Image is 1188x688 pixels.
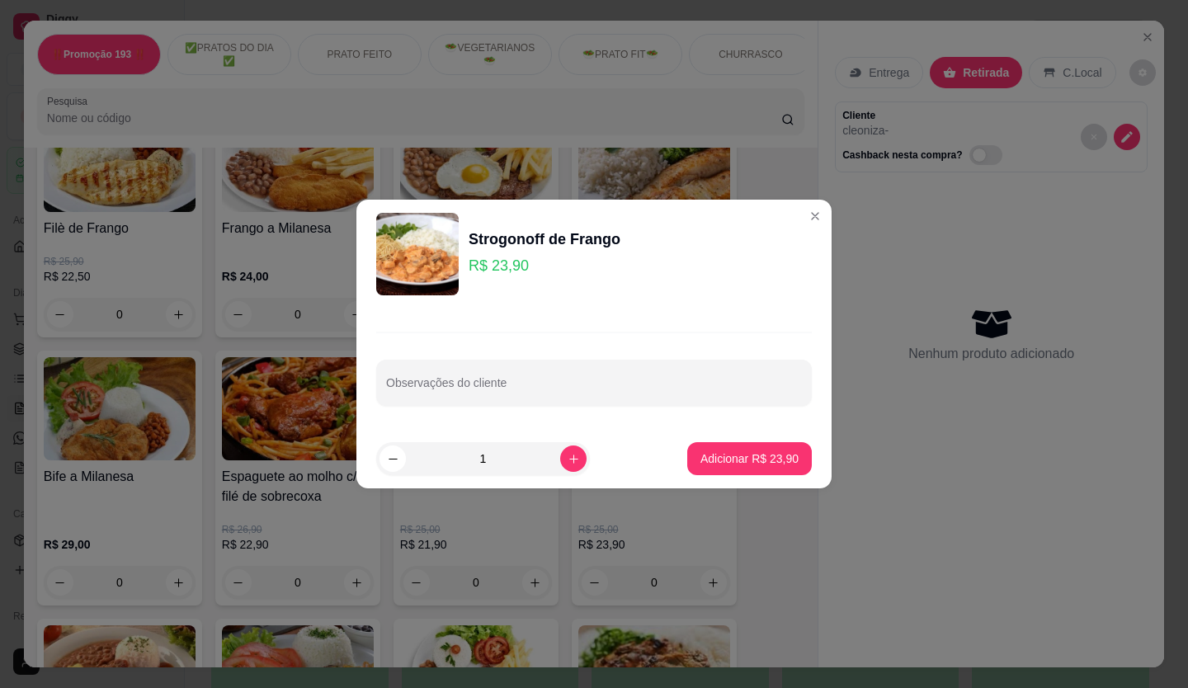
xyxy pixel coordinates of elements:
[687,442,812,475] button: Adicionar R$ 23,90
[802,203,828,229] button: Close
[379,445,406,472] button: decrease-product-quantity
[700,450,799,467] p: Adicionar R$ 23,90
[469,228,620,251] div: Strogonoff de Frango
[376,213,459,295] img: product-image
[386,381,802,398] input: Observações do cliente
[560,445,587,472] button: increase-product-quantity
[469,254,620,277] p: R$ 23,90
